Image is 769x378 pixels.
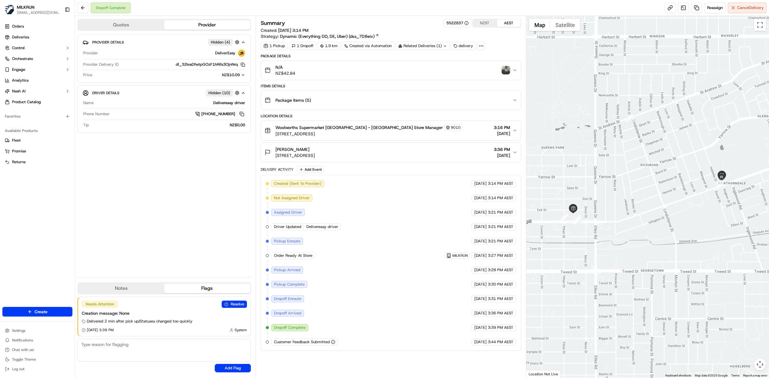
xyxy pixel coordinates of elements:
button: Provider DetailsHidden (4) [83,37,246,47]
span: [DATE] [474,210,487,215]
a: Dynamic (Everything DD, DE, Uber) (dss_7D8eix) [280,33,379,39]
span: Notifications [12,338,33,343]
div: Location Not Live [526,370,561,378]
span: Driver Updated [274,224,301,229]
img: MILKRUN [5,5,14,14]
span: Engage [12,67,25,72]
span: [DATE] [474,282,487,287]
span: Toggle Theme [12,357,36,362]
button: Settings [2,326,72,335]
span: 3:44 PM AEST [488,339,513,345]
span: [DATE] [474,325,487,330]
span: Orchestrate [12,56,33,61]
span: Pickup Enroute [274,238,300,244]
div: 6 [716,181,724,189]
div: NZ$0.00 [91,122,245,128]
span: [DATE] [474,296,487,301]
span: Price [83,72,92,78]
button: Create [2,307,72,316]
button: Woolworths Supermarket [GEOGRAPHIC_DATA] - [GEOGRAPHIC_DATA] Store Manager9010[STREET_ADDRESS]3:1... [261,121,521,140]
span: 3:36 PM AEST [488,310,513,316]
button: Nash AI [2,86,72,96]
a: Report a map error [743,374,767,377]
span: [STREET_ADDRESS] [275,131,463,137]
button: Notifications [2,336,72,344]
div: Creation message: None [82,310,247,316]
span: Pickup Arrived [274,267,300,273]
span: 3:21 PM AEST [488,238,513,244]
button: AEST [497,19,521,27]
button: Flags [164,283,250,293]
button: [EMAIL_ADDRESS][DOMAIN_NAME] [17,10,60,15]
span: Settings [12,328,26,333]
span: 3:39 PM AEST [488,325,513,330]
button: Quotes [78,20,164,30]
button: Driver DetailsHidden (10) [83,88,246,98]
div: 3 [561,213,568,221]
button: Hidden (4) [208,38,241,46]
span: Nash AI [12,88,26,94]
span: [DATE] [494,152,510,158]
img: Google [528,370,548,378]
button: Show street map [529,19,550,31]
span: 3:28 PM AEST [488,267,513,273]
span: Control [12,45,25,51]
span: Deliveries [12,34,29,40]
span: Returns [12,159,26,165]
button: NZ$10.09 [192,72,245,78]
div: delivery [451,42,476,50]
button: Toggle fullscreen view [754,19,766,31]
span: MILKRUN [452,253,468,258]
div: 1 Dropoff [289,42,316,50]
span: [DATE] [474,339,487,345]
span: [DATE] [474,238,487,244]
span: DeliverEasy [215,50,236,56]
a: [PHONE_NUMBER] [195,111,245,117]
button: Toggle Theme [2,355,72,364]
button: Orchestrate [2,54,72,64]
span: 3:30 PM AEST [488,282,513,287]
span: [DATE] [474,253,487,258]
span: Dropoff Complete [274,325,305,330]
span: Delivereasy driver [306,224,338,229]
span: Map data ©2025 Google [695,374,728,377]
span: Phone Number [83,111,110,117]
div: Delivery Activity [261,167,293,172]
button: MILKRUN [17,4,35,10]
span: Customer Feedback Submitted [274,339,330,345]
span: Chat with us! [12,347,34,352]
span: Package Items ( 5 ) [275,97,311,103]
span: Hidden ( 10 ) [208,90,230,96]
span: [DATE] [474,310,487,316]
span: [DATE] 3:39 PM [87,328,114,332]
span: 3:16 PM [494,124,510,130]
div: 4 [573,215,581,223]
img: photo_proof_of_delivery image [502,66,510,74]
span: Hidden ( 4 ) [211,40,230,45]
span: Provider Delivery ID [83,62,119,67]
span: Created (Sent To Provider) [274,181,321,186]
div: Package Details [261,54,521,58]
span: Delivered 2 min after pick up | Statuses changed too quickly [87,319,193,324]
span: Provider Details [92,40,124,45]
div: Items Details [261,84,521,88]
span: Dropoff Arrived [274,310,301,316]
a: Returns [5,159,70,165]
button: 5522837 [446,20,469,26]
h3: Summary [261,20,285,26]
a: Promise [5,148,70,154]
span: 9010 [451,125,460,130]
span: [PERSON_NAME] [275,146,309,152]
button: Show satellite imagery [550,19,580,31]
span: Log out [12,367,24,371]
span: 3:14 PM AEST [488,195,513,201]
span: [DATE] [474,181,487,186]
button: Control [2,43,72,53]
button: dl_32leaDfwtpGOzF1hRifs3OjnNrq [176,62,245,67]
span: System [235,328,247,332]
div: 1 Pickup [261,42,288,50]
span: [PHONE_NUMBER] [201,111,235,117]
span: Driver Details [92,91,119,95]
